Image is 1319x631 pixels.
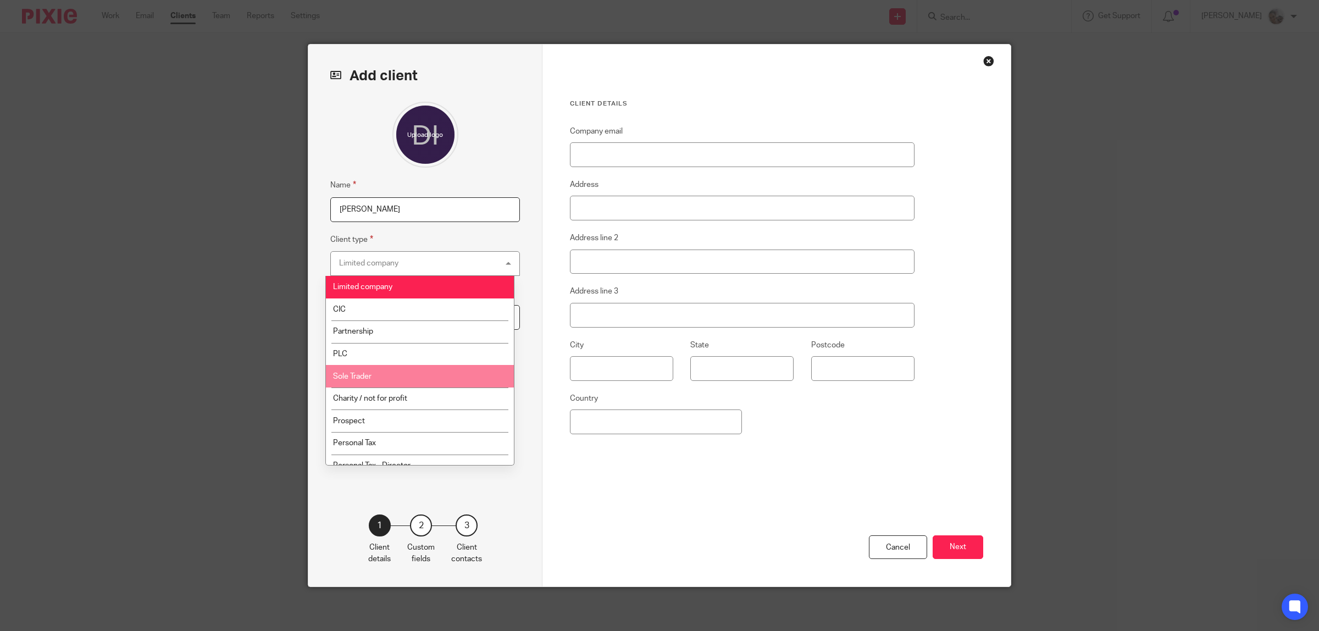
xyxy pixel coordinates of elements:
span: Personal Tax [333,439,376,447]
label: Address [570,179,598,190]
label: Company email [570,126,623,137]
div: Close this dialog window [983,56,994,67]
label: Address line 3 [570,286,618,297]
span: PLC [333,350,347,358]
div: 3 [456,514,478,536]
span: Personal Tax - Director [333,462,411,469]
p: Custom fields [407,542,435,564]
p: Client details [368,542,391,564]
p: Client contacts [451,542,482,564]
div: Cancel [869,535,927,559]
label: Country [570,393,598,404]
label: Name [330,179,356,191]
span: Limited company [333,283,392,291]
span: Prospect [333,417,365,425]
label: Postcode [811,340,845,351]
span: Charity / not for profit [333,395,407,402]
label: State [690,340,709,351]
label: Address line 2 [570,233,618,243]
span: Sole Trader [333,373,372,380]
h2: Add client [330,67,520,85]
span: CIC [333,306,346,313]
div: Limited company [339,259,398,267]
div: 1 [369,514,391,536]
button: Next [933,535,983,559]
label: Client type [330,233,373,246]
div: 2 [410,514,432,536]
span: Partnership [333,328,373,335]
h3: Client details [570,99,915,108]
label: City [570,340,584,351]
